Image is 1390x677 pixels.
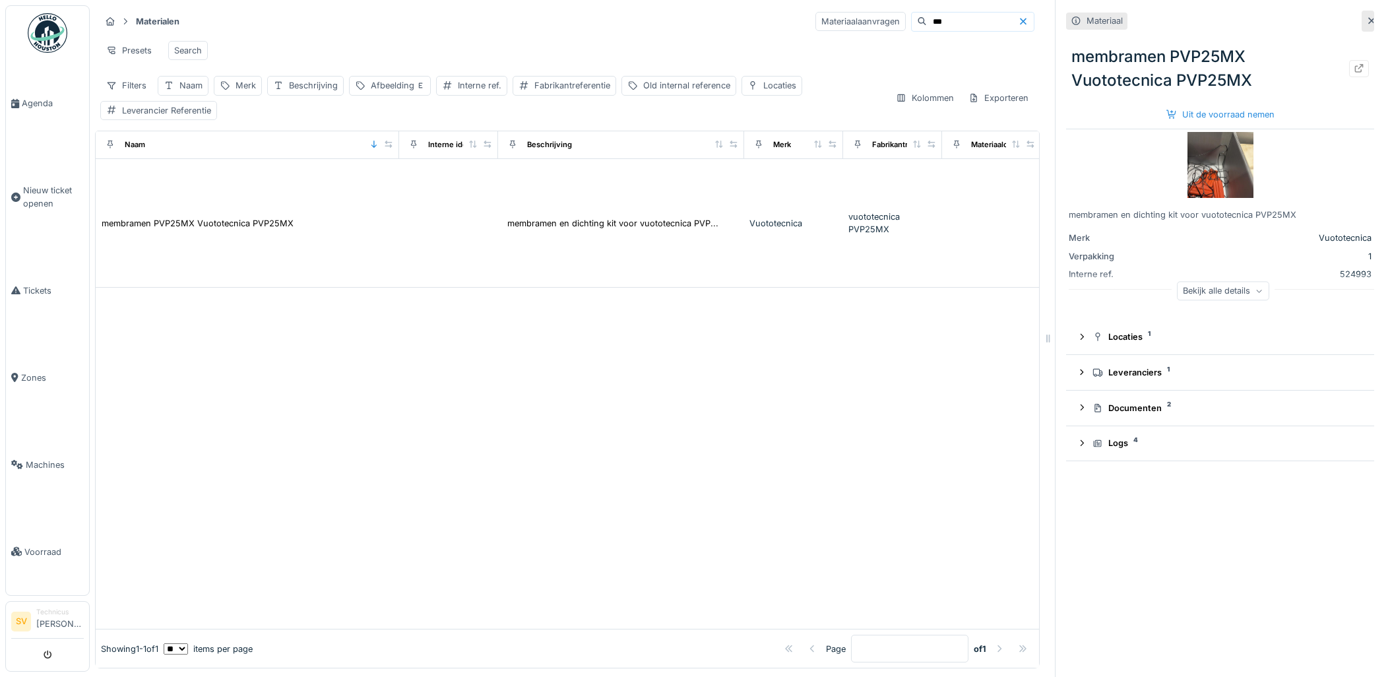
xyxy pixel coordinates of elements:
li: [PERSON_NAME] [36,607,84,635]
summary: Leveranciers1 [1071,360,1369,385]
span: Zones [21,371,84,384]
div: Showing 1 - 1 of 1 [101,643,158,655]
div: Vuototecnica [749,217,838,230]
span: Nieuw ticket openen [23,184,84,209]
span: Machines [26,459,84,471]
a: Machines [6,421,89,508]
img: membramen PVP25MX Vuototecnica PVP25MX [1187,132,1253,198]
div: 524993 [1173,268,1372,280]
div: membramen PVP25MX Vuototecnica PVP25MX [102,217,294,230]
div: Filters [100,76,152,95]
summary: Documenten2 [1071,396,1369,420]
div: Interne identificator [428,139,499,150]
div: Beschrijving [289,79,338,92]
a: Tickets [6,247,89,334]
a: Zones [6,334,89,421]
div: vuototecnica PVP25MX [848,210,937,236]
div: Materiaalaanvragen [815,12,906,31]
li: SV [11,612,31,631]
span: Agenda [22,97,84,110]
div: Search [174,44,202,57]
img: Badge_color-CXgf-gQk.svg [28,13,67,53]
summary: Locaties1 [1071,325,1369,349]
strong: Materialen [131,15,185,28]
summary: Logs4 [1071,432,1369,456]
div: Fabrikantreferentie [872,139,941,150]
a: Nieuw ticket openen [6,147,89,247]
div: Materiaal [1087,15,1123,27]
div: Materiaalcategorie [971,139,1038,150]
div: Vuototecnica [1173,232,1372,244]
div: Interne ref. [1069,268,1168,280]
div: Fabrikantreferentie [534,79,610,92]
div: Merk [236,79,256,92]
div: 1 [1173,250,1372,263]
a: SV Technicus[PERSON_NAME] [11,607,84,639]
div: Bekijk alle details [1177,281,1269,300]
div: Presets [100,41,158,60]
a: Voorraad [6,508,89,595]
div: items per page [164,643,253,655]
div: Logs [1092,437,1358,449]
div: Merk [773,139,791,150]
div: Afbeelding [371,79,425,92]
div: Verpakking [1069,250,1168,263]
div: Page [826,643,846,655]
div: Old internal reference [643,79,730,92]
strong: of 1 [974,643,986,655]
div: Kolommen [890,88,960,108]
div: Locaties [1092,331,1358,343]
div: Naam [179,79,203,92]
div: Technicus [36,607,84,617]
div: membramen en dichting kit voor vuototecnica PVP25MX [1069,209,1372,221]
div: Uit de voorraad nemen [1161,106,1280,123]
div: membramen en dichting kit voor vuototecnica PVP... [507,217,718,230]
span: Voorraad [24,546,84,558]
div: membramen PVP25MX Vuototecnica PVP25MX [1066,40,1374,98]
div: Leverancier Referentie [122,104,211,117]
div: Beschrijving [527,139,572,150]
div: Naam [125,139,145,150]
div: Leveranciers [1092,366,1358,379]
a: Agenda [6,60,89,147]
span: Tickets [23,284,84,297]
div: Locaties [763,79,796,92]
div: Merk [1069,232,1168,244]
div: Documenten [1092,402,1358,414]
div: Exporteren [963,88,1034,108]
div: Interne ref. [458,79,501,92]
